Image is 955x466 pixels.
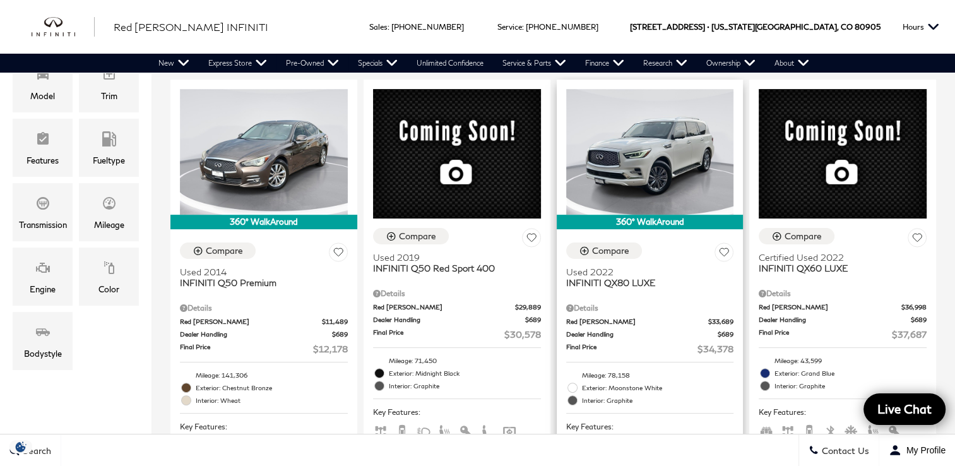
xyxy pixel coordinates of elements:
[276,54,348,73] a: Pre-Owned
[35,193,50,218] span: Transmission
[630,22,881,32] a: [STREET_ADDRESS] • [US_STATE][GEOGRAPHIC_DATA], CO 80905
[373,89,541,218] img: 2019 INFINITI Q50 Red Sport 400
[180,242,256,259] button: Compare Vehicle
[866,426,881,435] span: Heated Seats
[180,89,348,215] img: 2014 INFINITI Q50 Premium
[196,394,348,407] span: Interior: Wheat
[759,302,901,312] span: Red [PERSON_NAME]
[759,288,927,299] div: Pricing Details - INFINITI QX60 LUXE
[102,128,117,153] span: Fueltype
[774,367,927,379] span: Exterior: Grand Blue
[759,426,774,435] span: Third Row Seats
[759,252,917,263] span: Certified Used 2022
[566,266,734,288] a: Used 2022INFINITI QX80 LUXE
[101,89,117,103] div: Trim
[582,381,734,394] span: Exterior: Moonstone White
[30,282,56,296] div: Engine
[566,369,734,381] li: Mileage: 78,158
[708,317,733,326] span: $33,689
[13,119,73,177] div: FeaturesFeatures
[102,257,117,282] span: Color
[697,54,765,73] a: Ownership
[79,183,139,241] div: MileageMileage
[480,426,495,435] span: Leather Seats
[718,330,733,339] span: $689
[566,330,718,339] span: Dealer Handling
[887,426,903,435] span: Keyless Entry
[901,302,927,312] span: $36,998
[566,266,725,277] span: Used 2022
[759,354,927,367] li: Mileage: 43,599
[526,22,598,32] a: [PHONE_NUMBER]
[391,22,464,32] a: [PHONE_NUMBER]
[525,315,541,325] span: $689
[576,54,634,73] a: Finance
[373,328,504,341] span: Final Price
[879,434,955,466] button: Open user profile menu
[388,22,389,32] span: :
[180,342,348,355] a: Final Price $12,178
[30,89,55,103] div: Model
[35,63,50,88] span: Model
[180,420,348,434] span: Key Features :
[759,263,917,273] span: INFINITI QX60 LUXE
[765,54,819,73] a: About
[802,426,817,435] span: Backup Camera
[149,54,199,73] a: New
[180,317,322,326] span: Red [PERSON_NAME]
[459,426,474,435] span: Keyless Entry
[98,282,119,296] div: Color
[557,215,744,229] div: 360° WalkAround
[515,302,541,312] span: $29,889
[13,54,73,112] div: ModelModel
[180,330,332,339] span: Dealer Handling
[373,302,515,312] span: Red [PERSON_NAME]
[206,245,243,256] div: Compare
[502,426,517,435] span: Navigation Sys
[114,20,268,35] a: Red [PERSON_NAME] INFINITI
[348,54,407,73] a: Specials
[373,354,541,367] li: Mileage: 71,450
[6,440,35,453] img: Opt-Out Icon
[102,193,117,218] span: Mileage
[759,315,911,325] span: Dealer Handling
[566,342,734,355] a: Final Price $34,378
[199,54,276,73] a: Express Store
[901,445,946,455] span: My Profile
[399,230,436,242] div: Compare
[566,317,734,326] a: Red [PERSON_NAME] $33,689
[180,277,338,288] span: INFINITI Q50 Premium
[373,315,541,325] a: Dealer Handling $689
[780,426,795,435] span: AWD
[332,330,348,339] span: $689
[566,242,642,259] button: Compare Vehicle
[32,17,95,37] a: infiniti
[394,426,410,435] span: Backup Camera
[13,312,73,370] div: BodystyleBodystyle
[774,379,927,392] span: Interior: Graphite
[369,22,388,32] span: Sales
[759,328,927,341] a: Final Price $37,687
[389,367,541,379] span: Exterior: Midnight Black
[373,426,388,435] span: AWD
[566,342,698,355] span: Final Price
[180,266,348,288] a: Used 2014INFINITI Q50 Premium
[93,153,125,167] div: Fueltype
[373,263,531,273] span: INFINITI Q50 Red Sport 400
[114,21,268,33] span: Red [PERSON_NAME] INFINITI
[94,218,124,232] div: Mileage
[170,215,357,229] div: 360° WalkAround
[892,328,927,341] span: $37,687
[79,248,139,306] div: ColorColor
[35,257,50,282] span: Engine
[522,22,524,32] span: :
[493,54,576,73] a: Service & Parts
[373,228,449,244] button: Compare Vehicle
[911,315,927,325] span: $689
[180,369,348,381] li: Mileage: 141,306
[79,119,139,177] div: FueltypeFueltype
[566,330,734,339] a: Dealer Handling $689
[20,445,51,456] span: Search
[592,245,629,256] div: Compare
[759,405,927,419] span: Key Features :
